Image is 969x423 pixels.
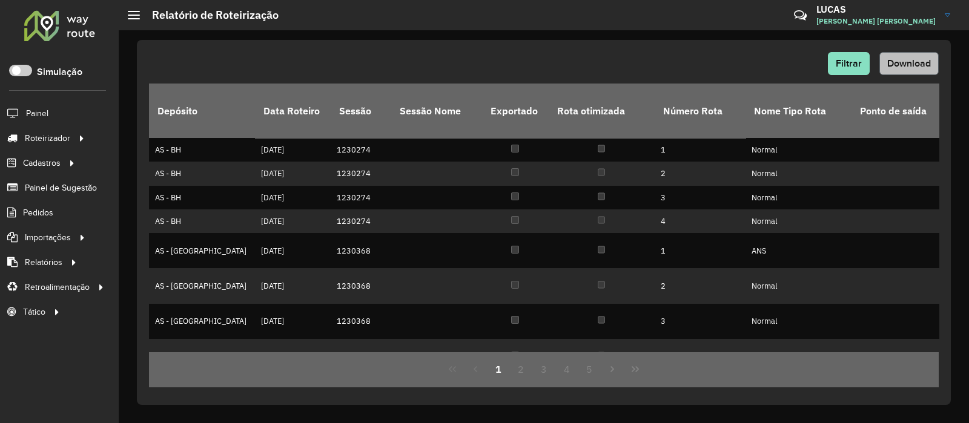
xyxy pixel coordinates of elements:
td: 2 [655,268,746,303]
span: Tático [23,306,45,318]
td: AS - [GEOGRAPHIC_DATA] [149,339,255,374]
span: Roteirizador [25,132,70,145]
td: 2 [655,162,746,185]
button: Download [879,52,939,75]
span: [PERSON_NAME] [PERSON_NAME] [816,16,936,27]
th: Ponto de saída [852,84,957,138]
td: [DATE] [255,209,331,233]
button: 5 [578,358,601,381]
h2: Relatório de Roteirização [140,8,279,22]
button: Next Page [601,358,624,381]
td: [DATE] [255,268,331,303]
td: [DATE] [255,233,331,268]
span: Retroalimentação [25,281,90,293]
td: 1 [655,138,746,162]
td: AS - [GEOGRAPHIC_DATA] [149,268,255,303]
td: [DATE] [255,162,331,185]
span: Painel [26,107,48,120]
th: Data Roteiro [255,84,331,138]
td: 1230274 [331,209,391,233]
td: Normal [746,162,852,185]
th: Nome Tipo Rota [746,84,852,138]
span: Painel de Sugestão [25,182,97,194]
th: Depósito [149,84,255,138]
button: Last Page [624,358,647,381]
td: Normal [746,186,852,209]
td: AS - [GEOGRAPHIC_DATA] [149,233,255,268]
td: 1230274 [331,138,391,162]
td: 1230368 [331,268,391,303]
span: Pedidos [23,206,53,219]
span: Importações [25,231,71,244]
td: 1230368 [331,233,391,268]
td: 1 [655,339,746,374]
th: Número Rota [655,84,746,138]
th: Rota otimizada [549,84,655,138]
td: 1230368 [331,304,391,339]
h3: LUCAS [816,4,936,15]
td: [DATE] [255,304,331,339]
span: Cadastros [23,157,61,169]
th: Sessão [331,84,391,138]
td: Normal [746,268,852,303]
td: AS - BH [149,186,255,209]
span: Filtrar [836,58,862,68]
td: 3 [655,186,746,209]
td: [DATE] [255,186,331,209]
td: 3 [655,304,746,339]
td: 4 [655,209,746,233]
th: Sessão Nome [391,84,482,138]
button: 4 [555,358,578,381]
td: Normal [746,209,852,233]
button: Filtrar [828,52,870,75]
td: 1230274 [331,162,391,185]
td: 1230336 [331,339,391,374]
label: Simulação [37,65,82,79]
td: AS - [GEOGRAPHIC_DATA] [149,304,255,339]
td: 1230274 [331,186,391,209]
td: Normal [746,304,852,339]
span: Download [887,58,931,68]
th: Exportado [482,84,549,138]
td: Normal [746,138,852,162]
a: Contato Rápido [787,2,813,28]
td: AS - BH [149,209,255,233]
span: Relatórios [25,256,62,269]
td: 1 [655,233,746,268]
td: AS - BH [149,138,255,162]
button: 1 [487,358,510,381]
td: [DATE] [255,138,331,162]
td: Normal [746,339,852,374]
button: 2 [509,358,532,381]
td: AS - BH [149,162,255,185]
button: 3 [532,358,555,381]
td: [DATE] [255,339,331,374]
td: ANS [746,233,852,268]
